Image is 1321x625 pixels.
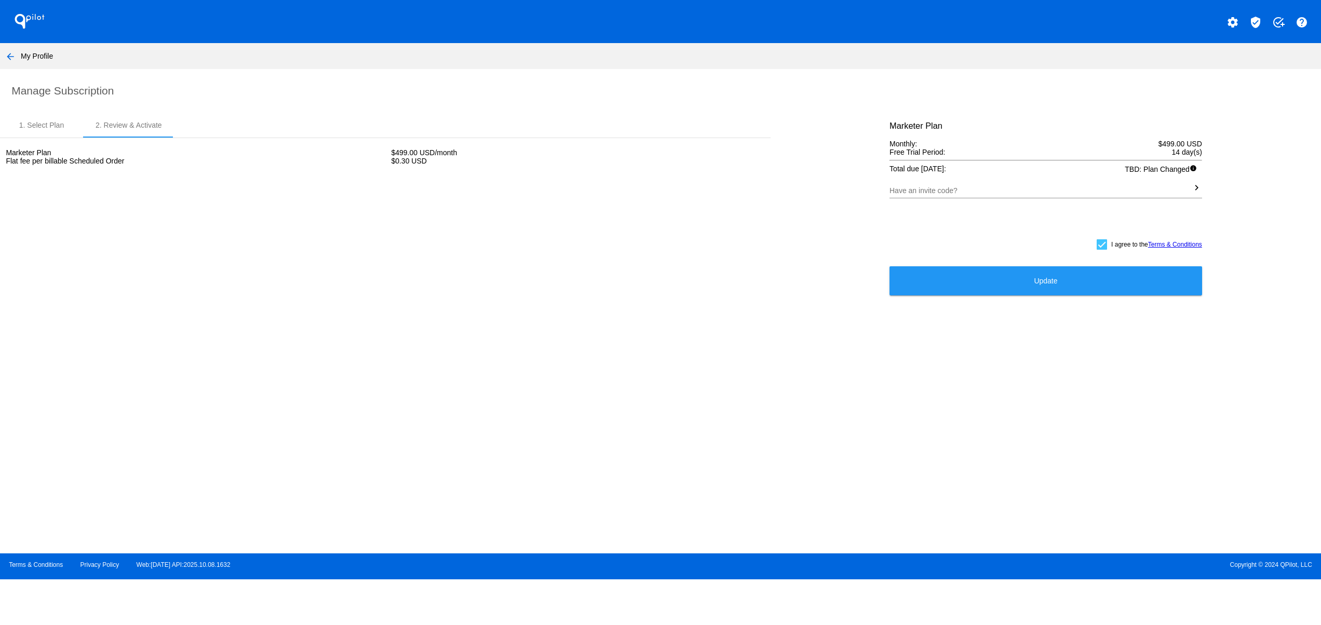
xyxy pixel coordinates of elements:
h1: QPilot [9,11,50,32]
h3: Marketer Plan [889,121,1202,131]
a: Terms & Conditions [1148,241,1202,248]
mat-icon: add_task [1272,16,1285,29]
mat-icon: help [1296,16,1308,29]
div: 1. Select Plan [19,121,64,129]
span: $499.00 USD [1158,140,1202,148]
mat-icon: arrow_back [4,50,17,63]
a: Privacy Policy [80,561,119,568]
a: Web:[DATE] API:2025.10.08.1632 [137,561,231,568]
span: TBD: Plan Changed [1125,165,1202,177]
div: Monthly: [889,140,1202,148]
div: 2. Review & Activate [96,121,162,129]
a: Terms & Conditions [9,561,63,568]
div: Free Trial Period: [889,148,1202,156]
span: 14 day(s) [1171,148,1202,156]
mat-icon: info [1190,165,1202,177]
h2: Manage Subscription [11,85,1312,97]
div: $0.30 USD [385,157,771,165]
mat-icon: keyboard_arrow_right [1191,182,1202,194]
div: $499.00 USD/month [385,148,771,157]
input: Have an invite code? [889,187,1191,195]
button: Update [889,266,1202,295]
span: Copyright © 2024 QPilot, LLC [669,561,1312,568]
span: I agree to the [1111,238,1202,251]
mat-icon: settings [1226,16,1239,29]
div: Total due [DATE]: [889,165,1202,173]
mat-icon: verified_user [1249,16,1262,29]
span: Update [1034,277,1057,285]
